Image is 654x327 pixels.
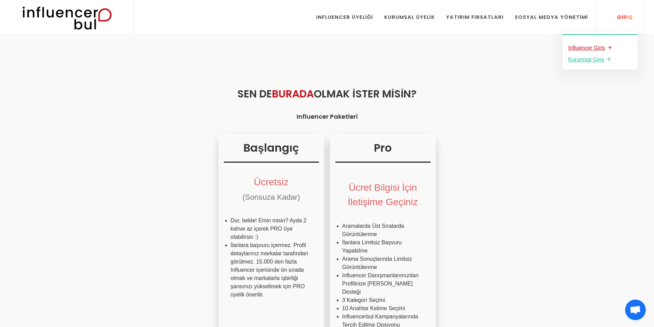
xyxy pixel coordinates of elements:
span: Ücretsiz [254,177,288,187]
li: Aramalarda Üst Sıralarda Görüntülenme [342,222,424,238]
u: Influencer Giriş [568,45,605,51]
div: Kurumsal Üyelik [384,13,435,21]
div: Sosyal Medya Yönetimi [515,13,588,21]
div: Influencer Üyeliği [316,13,373,21]
li: Dur, bekle! Emin misin? Ayda 2 kahve az içerek PRO üye olabilirsin :) [231,217,312,241]
span: İletişime Geçiniz [348,197,418,207]
li: Influencer Danışmanlarımızdan Profilinize [PERSON_NAME] Desteği [342,271,424,296]
li: İlanlara başvuru içermez. Profil detaylarınız markalar tarafından görülmez. 15.000 den fazla Infl... [231,241,312,299]
span: (Sonsuza Kadar) [242,193,300,201]
div: Açık sohbet [625,300,646,320]
h3: Pro [335,140,431,163]
li: Arama Sonuçlarında Limitsiz Görüntülenme [342,255,424,271]
h2: Sen de Olmak İster misin? [105,86,550,102]
u: Kurumsal Giriş [568,57,604,62]
div: Giriş [609,13,633,21]
li: 10 Anahtar Kelime Seçimi [342,304,424,313]
div: Yatırım Fırsatları [446,13,504,21]
span: Burada [272,86,314,101]
h3: Başlangıç [224,140,319,163]
li: İlanlara Limitsiz Başvuru Yapabilme [342,238,424,255]
h4: Influencer Paketleri [105,112,550,121]
li: 3 Kategori Seçimi [342,296,424,304]
a: Influencer Giriş [568,43,632,52]
a: Kurumsal Giriş [568,55,632,64]
span: Ücret Bilgisi İçin [348,182,417,193]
